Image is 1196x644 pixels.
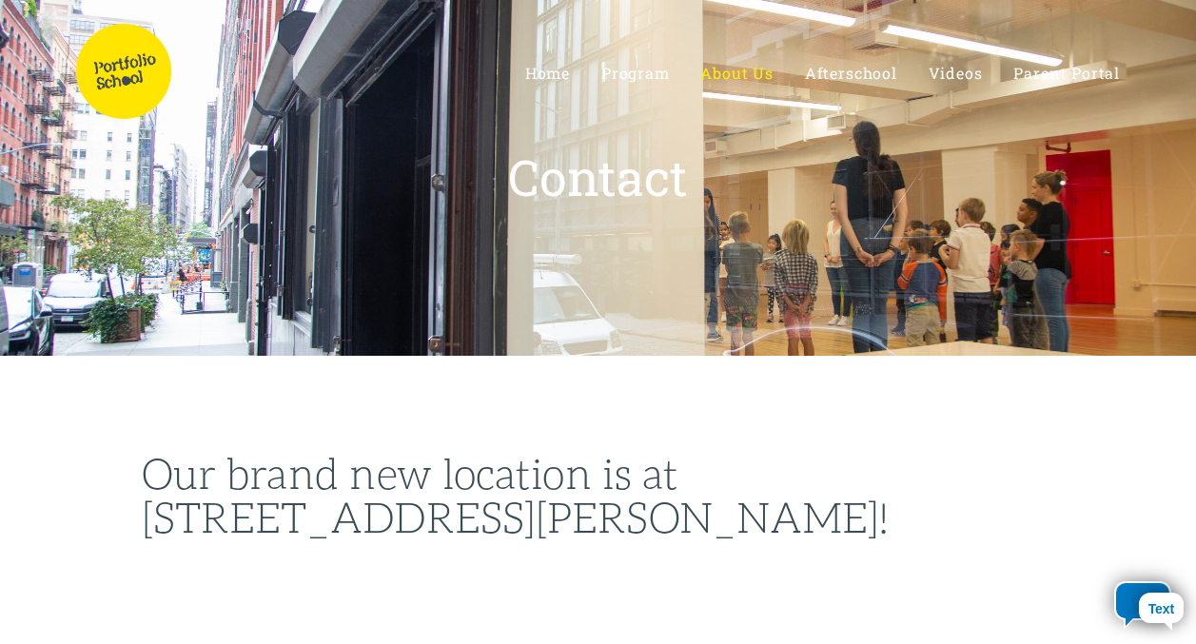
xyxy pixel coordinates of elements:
[508,152,687,202] h1: Contact
[601,63,670,83] span: Program
[76,24,171,119] img: Portfolio School
[805,63,897,83] span: Afterschool
[525,63,570,83] span: Home
[929,64,983,82] a: Videos
[700,63,773,83] span: About Us
[805,64,897,82] a: Afterschool
[1139,593,1184,623] div: Text
[525,64,570,82] a: Home
[1013,64,1120,82] a: Parent Portal
[929,63,983,83] span: Videos
[142,451,1055,538] h1: Our brand new location is at [STREET_ADDRESS][PERSON_NAME]!
[1013,63,1120,83] span: Parent Portal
